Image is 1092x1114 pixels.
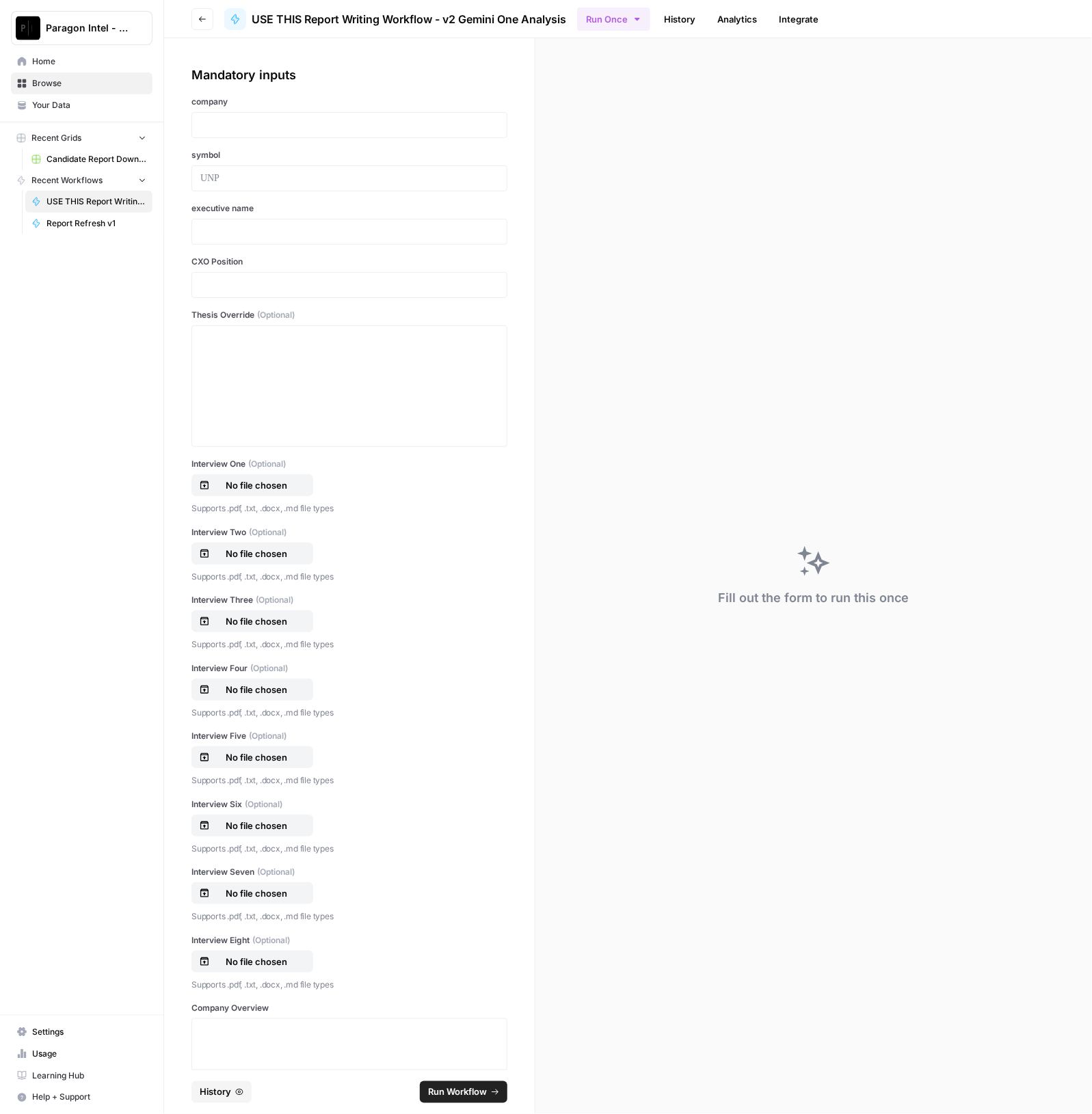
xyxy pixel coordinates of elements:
[11,94,152,116] a: Your Data
[191,570,507,584] p: Supports .pdf, .txt, .docx, .md file types
[191,543,313,565] button: No file chosen
[191,474,313,496] button: No file chosen
[257,866,295,878] span: (Optional)
[200,1085,231,1099] span: History
[191,978,507,992] p: Supports .pdf, .txt, .docx, .md file types
[709,8,765,30] a: Analytics
[11,1021,152,1043] a: Settings
[656,8,704,30] a: History
[191,882,313,904] button: No file chosen
[32,1091,146,1104] span: Help + Support
[191,798,507,811] label: Interview Six
[191,1002,507,1014] label: Company Overview
[249,526,287,539] span: (Optional)
[191,934,507,947] label: Interview Eight
[11,11,152,45] button: Workspace: Paragon Intel - Bill / Ty / Colby R&D
[191,594,507,606] label: Interview Three
[191,458,507,470] label: Interview One
[11,128,152,148] button: Recent Grids
[11,1043,152,1065] a: Usage
[191,66,507,85] div: Mandatory inputs
[191,842,507,856] p: Supports .pdf, .txt, .docx, .md file types
[11,170,152,191] button: Recent Workflows
[213,478,300,492] p: No file chosen
[25,191,152,213] a: USE THIS Report Writing Workflow - v2 Gemini One Analysis
[257,309,295,321] span: (Optional)
[31,174,103,187] span: Recent Workflows
[191,1081,252,1103] button: History
[248,458,286,470] span: (Optional)
[213,750,300,764] p: No file chosen
[213,614,300,628] p: No file chosen
[32,99,146,111] span: Your Data
[577,8,650,31] button: Run Once
[213,886,300,900] p: No file chosen
[191,951,313,973] button: No file chosen
[31,132,81,144] span: Recent Grids
[32,55,146,68] span: Home
[249,730,287,742] span: (Optional)
[191,526,507,539] label: Interview Two
[191,662,507,675] label: Interview Four
[191,866,507,878] label: Interview Seven
[256,594,293,606] span: (Optional)
[46,217,146,230] span: Report Refresh v1
[46,195,146,208] span: USE THIS Report Writing Workflow - v2 Gemini One Analysis
[191,502,507,515] p: Supports .pdf, .txt, .docx, .md file types
[25,213,152,234] a: Report Refresh v1
[191,638,507,651] p: Supports .pdf, .txt, .docx, .md file types
[428,1085,487,1099] span: Run Workflow
[32,1070,146,1082] span: Learning Hub
[191,815,313,837] button: No file chosen
[245,798,282,811] span: (Optional)
[11,1087,152,1109] button: Help + Support
[11,72,152,94] a: Browse
[191,706,507,720] p: Supports .pdf, .txt, .docx, .md file types
[224,8,566,30] a: USE THIS Report Writing Workflow - v2 Gemini One Analysis
[191,774,507,787] p: Supports .pdf, .txt, .docx, .md file types
[191,910,507,923] p: Supports .pdf, .txt, .docx, .md file types
[213,819,300,832] p: No file chosen
[191,746,313,768] button: No file chosen
[25,148,152,170] a: Candidate Report Download Sheet
[191,730,507,742] label: Interview Five
[32,77,146,90] span: Browse
[213,955,300,968] p: No file chosen
[252,11,566,27] span: USE THIS Report Writing Workflow - v2 Gemini One Analysis
[32,1026,146,1038] span: Settings
[252,934,290,947] span: (Optional)
[191,96,507,108] label: company
[420,1081,507,1103] button: Run Workflow
[11,51,152,72] a: Home
[718,588,909,608] div: Fill out the form to run this once
[191,149,507,161] label: symbol
[16,16,40,40] img: Paragon Intel - Bill / Ty / Colby R&D Logo
[213,683,300,696] p: No file chosen
[191,309,507,321] label: Thesis Override
[46,153,146,165] span: Candidate Report Download Sheet
[250,662,288,675] span: (Optional)
[771,8,827,30] a: Integrate
[11,1065,152,1087] a: Learning Hub
[213,547,300,560] p: No file chosen
[191,202,507,215] label: executive name
[191,610,313,632] button: No file chosen
[191,256,507,268] label: CXO Position
[46,21,129,35] span: Paragon Intel - Bill / Ty / [PERSON_NAME] R&D
[191,679,313,701] button: No file chosen
[32,1048,146,1060] span: Usage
